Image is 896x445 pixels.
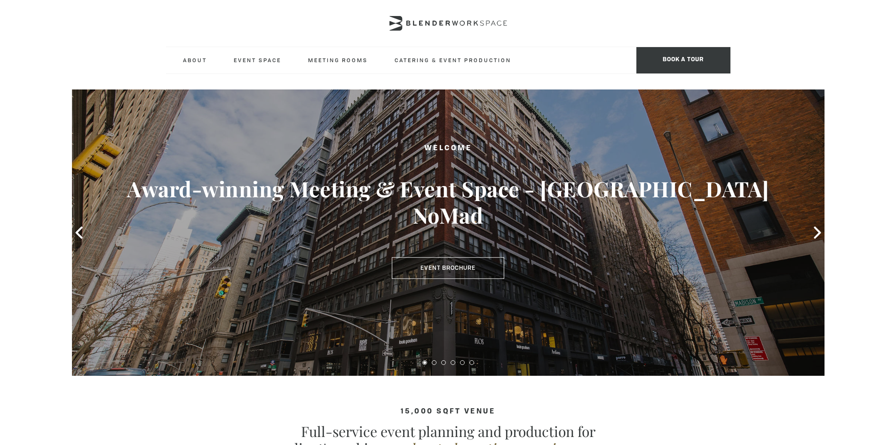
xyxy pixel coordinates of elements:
[175,47,214,73] a: About
[301,47,375,73] a: Meeting Rooms
[110,143,787,154] h2: Welcome
[226,47,289,73] a: Event Space
[387,47,519,73] a: Catering & Event Production
[110,176,787,228] h3: Award-winning Meeting & Event Space - [GEOGRAPHIC_DATA] NoMad
[636,47,730,73] span: Book a tour
[392,257,504,279] a: Event Brochure
[166,408,730,416] h4: 15,000 sqft venue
